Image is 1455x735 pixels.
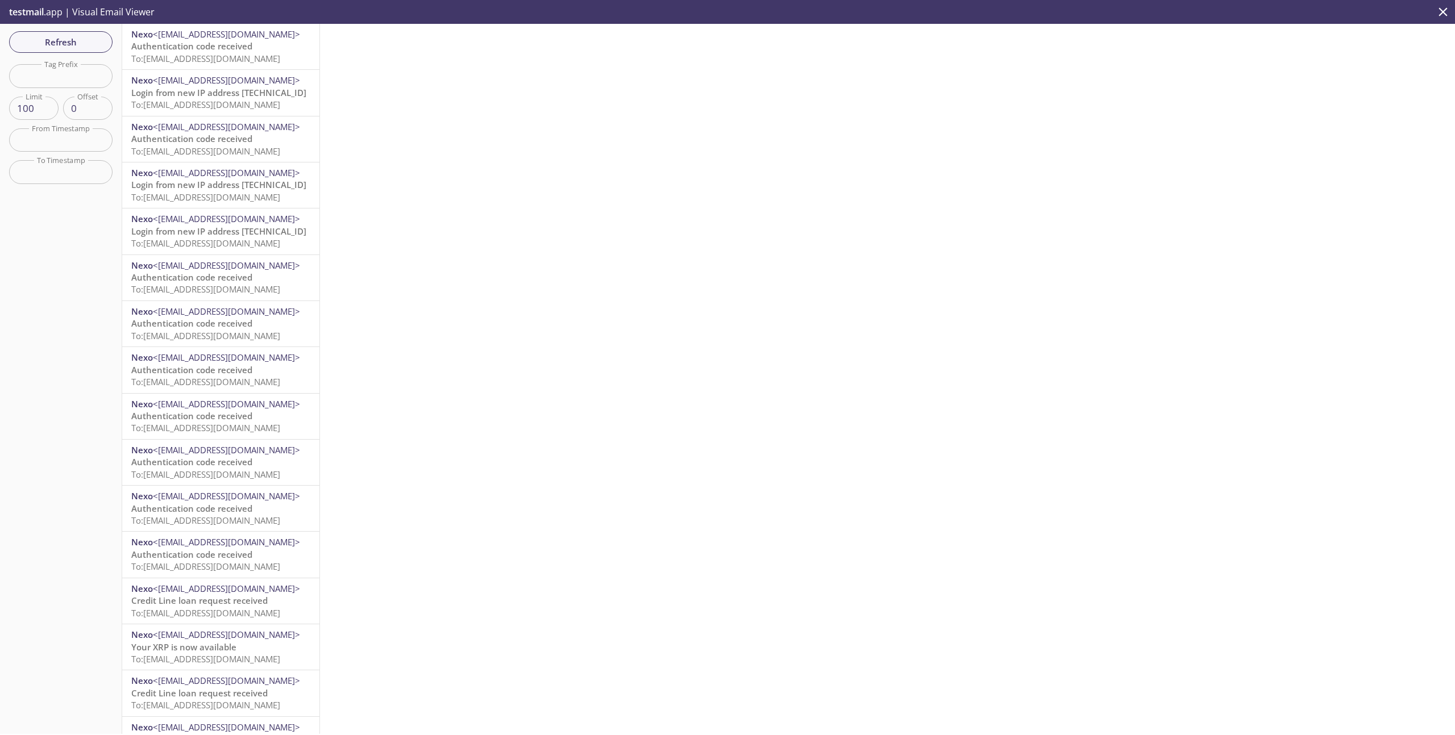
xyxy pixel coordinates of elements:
[122,486,319,531] div: Nexo<[EMAIL_ADDRESS][DOMAIN_NAME]>Authentication code receivedTo:[EMAIL_ADDRESS][DOMAIN_NAME]
[131,179,306,190] span: Login from new IP address [TECHNICAL_ID]
[122,301,319,346] div: Nexo<[EMAIL_ADDRESS][DOMAIN_NAME]>Authentication code receivedTo:[EMAIL_ADDRESS][DOMAIN_NAME]
[122,208,319,254] div: Nexo<[EMAIL_ADDRESS][DOMAIN_NAME]>Login from new IP address [TECHNICAL_ID]To:[EMAIL_ADDRESS][DOMA...
[131,629,153,640] span: Nexo
[153,490,300,502] span: <[EMAIL_ADDRESS][DOMAIN_NAME]>
[153,398,300,410] span: <[EMAIL_ADDRESS][DOMAIN_NAME]>
[131,675,153,686] span: Nexo
[131,641,236,653] span: Your XRP is now available
[131,167,153,178] span: Nexo
[131,444,153,456] span: Nexo
[131,133,252,144] span: Authentication code received
[153,260,300,271] span: <[EMAIL_ADDRESS][DOMAIN_NAME]>
[153,444,300,456] span: <[EMAIL_ADDRESS][DOMAIN_NAME]>
[131,145,280,157] span: To: [EMAIL_ADDRESS][DOMAIN_NAME]
[131,364,252,375] span: Authentication code received
[131,687,268,699] span: Credit Line loan request received
[122,532,319,577] div: Nexo<[EMAIL_ADDRESS][DOMAIN_NAME]>Authentication code receivedTo:[EMAIL_ADDRESS][DOMAIN_NAME]
[131,536,153,548] span: Nexo
[153,675,300,686] span: <[EMAIL_ADDRESS][DOMAIN_NAME]>
[131,549,252,560] span: Authentication code received
[153,28,300,40] span: <[EMAIL_ADDRESS][DOMAIN_NAME]>
[131,583,153,594] span: Nexo
[9,6,44,18] span: testmail
[131,469,280,480] span: To: [EMAIL_ADDRESS][DOMAIN_NAME]
[131,260,153,271] span: Nexo
[131,40,252,52] span: Authentication code received
[122,578,319,624] div: Nexo<[EMAIL_ADDRESS][DOMAIN_NAME]>Credit Line loan request receivedTo:[EMAIL_ADDRESS][DOMAIN_NAME]
[153,629,300,640] span: <[EMAIL_ADDRESS][DOMAIN_NAME]>
[122,394,319,439] div: Nexo<[EMAIL_ADDRESS][DOMAIN_NAME]>Authentication code receivedTo:[EMAIL_ADDRESS][DOMAIN_NAME]
[122,347,319,392] div: Nexo<[EMAIL_ADDRESS][DOMAIN_NAME]>Authentication code receivedTo:[EMAIL_ADDRESS][DOMAIN_NAME]
[131,376,280,387] span: To: [EMAIL_ADDRESS][DOMAIN_NAME]
[131,213,153,224] span: Nexo
[131,595,268,606] span: Credit Line loan request received
[122,255,319,300] div: Nexo<[EMAIL_ADDRESS][DOMAIN_NAME]>Authentication code receivedTo:[EMAIL_ADDRESS][DOMAIN_NAME]
[122,162,319,208] div: Nexo<[EMAIL_ADDRESS][DOMAIN_NAME]>Login from new IP address [TECHNICAL_ID]To:[EMAIL_ADDRESS][DOMA...
[131,87,306,98] span: Login from new IP address [TECHNICAL_ID]
[131,503,252,514] span: Authentication code received
[153,536,300,548] span: <[EMAIL_ADDRESS][DOMAIN_NAME]>
[131,74,153,86] span: Nexo
[131,191,280,203] span: To: [EMAIL_ADDRESS][DOMAIN_NAME]
[131,422,280,433] span: To: [EMAIL_ADDRESS][DOMAIN_NAME]
[131,721,153,733] span: Nexo
[131,283,280,295] span: To: [EMAIL_ADDRESS][DOMAIN_NAME]
[153,167,300,178] span: <[EMAIL_ADDRESS][DOMAIN_NAME]>
[131,410,252,421] span: Authentication code received
[131,699,280,711] span: To: [EMAIL_ADDRESS][DOMAIN_NAME]
[153,213,300,224] span: <[EMAIL_ADDRESS][DOMAIN_NAME]>
[131,607,280,619] span: To: [EMAIL_ADDRESS][DOMAIN_NAME]
[131,237,280,249] span: To: [EMAIL_ADDRESS][DOMAIN_NAME]
[131,561,280,572] span: To: [EMAIL_ADDRESS][DOMAIN_NAME]
[131,28,153,40] span: Nexo
[153,583,300,594] span: <[EMAIL_ADDRESS][DOMAIN_NAME]>
[131,653,280,665] span: To: [EMAIL_ADDRESS][DOMAIN_NAME]
[122,440,319,485] div: Nexo<[EMAIL_ADDRESS][DOMAIN_NAME]>Authentication code receivedTo:[EMAIL_ADDRESS][DOMAIN_NAME]
[131,515,280,526] span: To: [EMAIL_ADDRESS][DOMAIN_NAME]
[122,70,319,115] div: Nexo<[EMAIL_ADDRESS][DOMAIN_NAME]>Login from new IP address [TECHNICAL_ID]To:[EMAIL_ADDRESS][DOMA...
[131,272,252,283] span: Authentication code received
[122,24,319,69] div: Nexo<[EMAIL_ADDRESS][DOMAIN_NAME]>Authentication code receivedTo:[EMAIL_ADDRESS][DOMAIN_NAME]
[122,624,319,670] div: Nexo<[EMAIL_ADDRESS][DOMAIN_NAME]>Your XRP is now availableTo:[EMAIL_ADDRESS][DOMAIN_NAME]
[131,306,153,317] span: Nexo
[122,670,319,716] div: Nexo<[EMAIL_ADDRESS][DOMAIN_NAME]>Credit Line loan request receivedTo:[EMAIL_ADDRESS][DOMAIN_NAME]
[131,318,252,329] span: Authentication code received
[153,721,300,733] span: <[EMAIL_ADDRESS][DOMAIN_NAME]>
[131,121,153,132] span: Nexo
[153,306,300,317] span: <[EMAIL_ADDRESS][DOMAIN_NAME]>
[153,352,300,363] span: <[EMAIL_ADDRESS][DOMAIN_NAME]>
[131,490,153,502] span: Nexo
[153,121,300,132] span: <[EMAIL_ADDRESS][DOMAIN_NAME]>
[131,53,280,64] span: To: [EMAIL_ADDRESS][DOMAIN_NAME]
[18,35,103,49] span: Refresh
[122,116,319,162] div: Nexo<[EMAIL_ADDRESS][DOMAIN_NAME]>Authentication code receivedTo:[EMAIL_ADDRESS][DOMAIN_NAME]
[131,398,153,410] span: Nexo
[131,225,306,237] span: Login from new IP address [TECHNICAL_ID]
[131,330,280,341] span: To: [EMAIL_ADDRESS][DOMAIN_NAME]
[131,352,153,363] span: Nexo
[9,31,113,53] button: Refresh
[153,74,300,86] span: <[EMAIL_ADDRESS][DOMAIN_NAME]>
[131,99,280,110] span: To: [EMAIL_ADDRESS][DOMAIN_NAME]
[131,456,252,467] span: Authentication code received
